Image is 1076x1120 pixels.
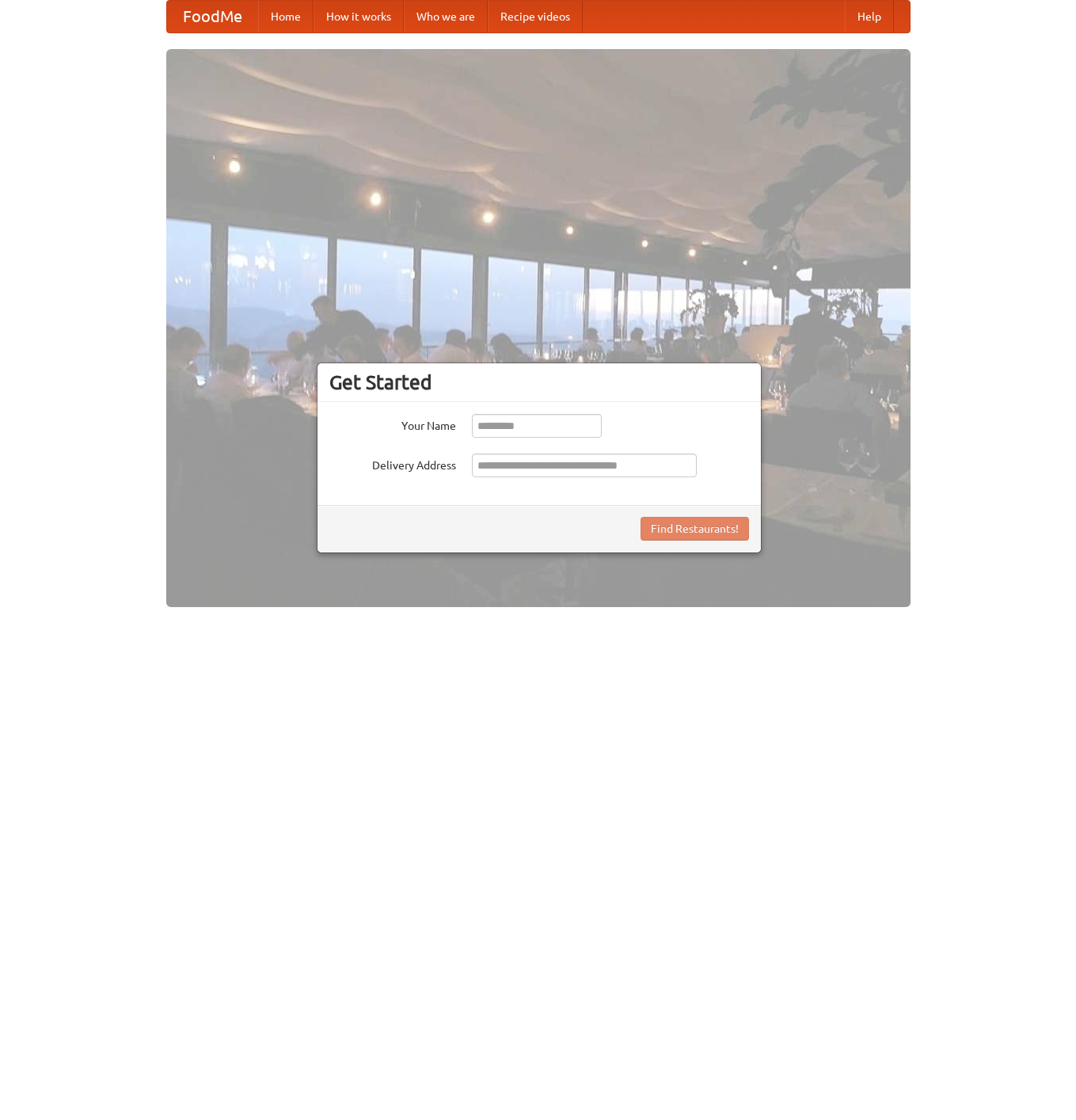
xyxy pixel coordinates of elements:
[404,1,488,32] a: Who we are
[488,1,583,32] a: Recipe videos
[314,1,404,32] a: How it works
[329,370,749,394] h3: Get Started
[329,454,456,473] label: Delivery Address
[845,1,894,32] a: Help
[167,1,258,32] a: FoodMe
[329,414,456,434] label: Your Name
[641,517,749,541] button: Find Restaurants!
[258,1,314,32] a: Home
